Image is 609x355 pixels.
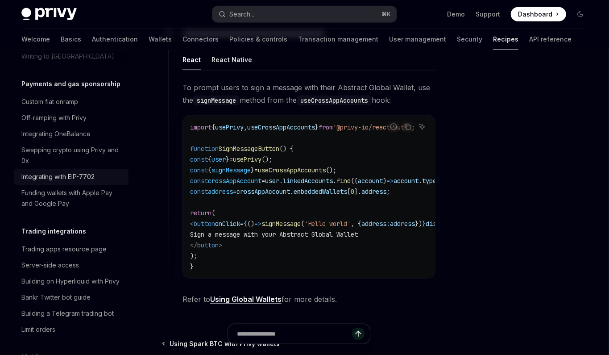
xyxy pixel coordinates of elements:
[247,220,254,228] span: ()
[251,166,254,174] span: }
[21,113,87,123] div: Off-ramping with Privy
[315,123,319,131] span: }
[14,169,128,185] a: Integrating with EIP-7702
[283,177,333,185] span: linkedAccounts
[190,220,194,228] span: <
[14,241,128,257] a: Trading apps resource page
[21,8,77,21] img: dark logo
[261,177,265,185] span: =
[254,220,261,228] span: =>
[233,188,236,196] span: =
[21,188,123,209] div: Funding wallets with Apple Pay and Google Pay
[211,166,251,174] span: signMessage
[190,177,208,185] span: const
[215,220,240,228] span: onClick
[14,185,128,212] a: Funding wallets with Apple Pay and Google Pay
[304,220,351,228] span: 'Hello world'
[211,49,252,70] div: React Native
[301,220,304,228] span: (
[14,126,128,142] a: Integrating OneBalance
[21,276,120,287] div: Building on Hyperliquid with Privy
[215,123,244,131] span: usePrivy
[244,220,247,228] span: {
[229,9,254,20] div: Search...
[258,166,326,174] span: useCrossAppAccounts
[193,96,240,105] code: signMessage
[493,29,518,50] a: Recipes
[236,188,290,196] span: crossAppAccount
[61,29,81,50] a: Basics
[351,188,354,196] span: 0
[219,145,279,153] span: SignMessageButton
[21,260,79,271] div: Server-side access
[14,305,128,322] a: Building a Telegram trading bot
[254,166,258,174] span: =
[279,177,283,185] span: .
[333,123,411,131] span: '@privy-io/react-auth'
[14,289,128,305] a: Bankr Twitter bot guide
[361,188,386,196] span: address
[388,121,399,133] button: Report incorrect code
[244,123,247,131] span: ,
[21,308,114,319] div: Building a Telegram trading bot
[279,145,294,153] span: () {
[476,10,500,19] a: Support
[190,209,211,217] span: return
[190,241,197,249] span: </
[390,220,415,228] span: address
[197,241,219,249] span: button
[211,209,215,217] span: (
[351,220,361,228] span: , {
[415,220,422,228] span: })
[237,324,352,344] input: Ask a question...
[319,123,333,131] span: from
[294,188,347,196] span: embeddedWallets
[190,145,219,153] span: function
[518,10,552,19] span: Dashboard
[208,177,261,185] span: crossAppAccount
[573,7,588,21] button: Toggle dark mode
[298,29,378,50] a: Transaction management
[219,241,222,249] span: >
[326,166,336,174] span: ();
[208,155,211,163] span: {
[233,155,261,163] span: usePrivy
[226,155,229,163] span: }
[21,79,120,89] h5: Payments and gas sponsorship
[426,220,454,228] span: disabled
[182,81,435,106] span: To prompt users to sign a message with their Abstract Global Wallet, use the method from the hook:
[21,145,123,166] div: Swapping crypto using Privy and 0x
[21,324,55,335] div: Limit orders
[354,188,361,196] span: ].
[190,155,208,163] span: const
[336,177,351,185] span: find
[14,142,128,169] a: Swapping crypto using Privy and 0x
[92,29,138,50] a: Authentication
[229,155,233,163] span: =
[386,188,390,196] span: ;
[14,257,128,273] a: Server-side access
[389,29,446,50] a: User management
[229,29,287,50] a: Policies & controls
[240,220,244,228] span: =
[422,177,436,185] span: type
[511,7,566,21] a: Dashboard
[21,226,86,237] h5: Trading integrations
[457,29,482,50] a: Security
[416,121,428,133] button: Ask AI
[21,29,50,50] a: Welcome
[265,177,279,185] span: user
[190,188,208,196] span: const
[149,29,172,50] a: Wallets
[21,96,78,107] div: Custom fiat onramp
[190,166,208,174] span: const
[247,123,315,131] span: useCrossAppAccounts
[182,29,219,50] a: Connectors
[182,49,201,70] div: React
[347,188,351,196] span: [
[297,96,372,105] code: useCrossAppAccounts
[190,123,211,131] span: import
[21,244,107,255] div: Trading apps resource page
[386,177,394,185] span: =>
[14,322,128,338] a: Limit orders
